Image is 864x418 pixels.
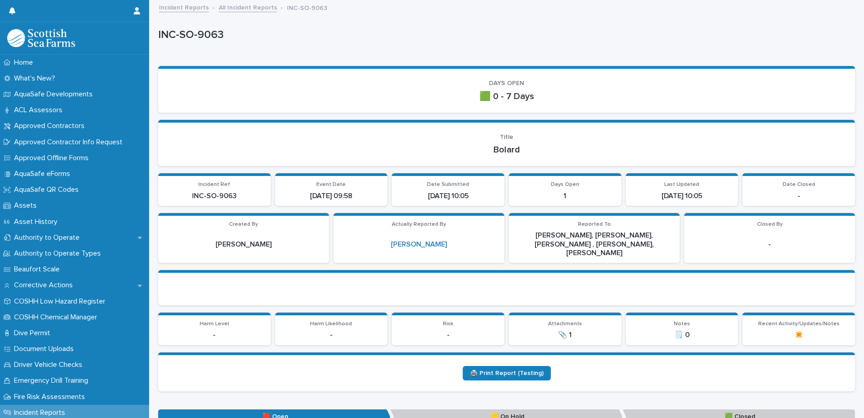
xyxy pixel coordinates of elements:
[690,240,850,249] p: -
[10,281,80,290] p: Corrective Actions
[158,28,851,42] p: INC-SO-9063
[281,192,382,200] p: [DATE] 09:58
[397,331,499,339] p: -
[10,74,62,83] p: What's New?
[10,329,57,337] p: Dive Permit
[514,231,674,257] p: [PERSON_NAME], [PERSON_NAME], [PERSON_NAME] , [PERSON_NAME], [PERSON_NAME]
[10,393,92,401] p: Fire Risk Assessments
[7,29,75,47] img: bPIBxiqnSb2ggTQWdOVV
[489,80,524,86] span: DAYS OPEN
[10,58,40,67] p: Home
[757,222,783,227] span: Closed By
[397,192,499,200] p: [DATE] 10:05
[10,185,86,194] p: AquaSafe QR Codes
[10,154,96,162] p: Approved Offline Forms
[514,192,616,200] p: 1
[664,182,699,187] span: Last Updated
[10,170,77,178] p: AquaSafe eForms
[578,222,611,227] span: Reported To
[10,313,104,322] p: COSHH Chemical Manager
[758,321,840,327] span: Recent Activity/Updates/Notes
[10,106,70,114] p: ACL Assessors
[169,144,844,155] p: Bolard
[164,331,265,339] p: -
[10,138,130,147] p: Approved Contractor Info Request
[10,90,100,99] p: AquaSafe Developments
[10,249,108,258] p: Authority to Operate Types
[10,122,92,130] p: Approved Contractors
[229,222,258,227] span: Created By
[281,331,382,339] p: -
[500,134,513,140] span: Title
[427,182,469,187] span: Date Submitted
[10,265,67,274] p: Beaufort Scale
[287,2,327,12] p: INC-SO-9063
[10,376,95,385] p: Emergency Drill Training
[316,182,346,187] span: Event Date
[470,370,544,376] span: 🖨️ Print Report (Testing)
[10,218,65,226] p: Asset History
[748,192,850,200] p: -
[10,361,89,369] p: Driver Vehicle Checks
[463,366,551,380] a: 🖨️ Print Report (Testing)
[10,408,72,417] p: Incident Reports
[310,321,352,327] span: Harm Likelihood
[164,240,324,249] p: [PERSON_NAME]
[10,201,44,210] p: Assets
[392,222,446,227] span: Actually Reported By
[631,331,733,339] p: 🗒️ 0
[10,233,87,242] p: Authority to Operate
[198,182,230,187] span: Incident Ref
[169,91,844,102] p: 🟩 0 - 7 Days
[391,240,447,249] a: [PERSON_NAME]
[10,345,81,353] p: Document Uploads
[551,182,579,187] span: Days Open
[631,192,733,200] p: [DATE] 10:05
[674,321,690,327] span: Notes
[548,321,582,327] span: Attachments
[164,192,265,200] p: INC-SO-9063
[783,182,815,187] span: Date Closed
[159,2,209,12] a: Incident Reports
[10,297,113,306] p: COSHH Low Hazard Register
[514,331,616,339] p: 📎 1
[200,321,229,327] span: Harm Level
[443,321,453,327] span: Risk
[748,331,850,339] p: ✴️
[219,2,277,12] a: All Incident Reports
